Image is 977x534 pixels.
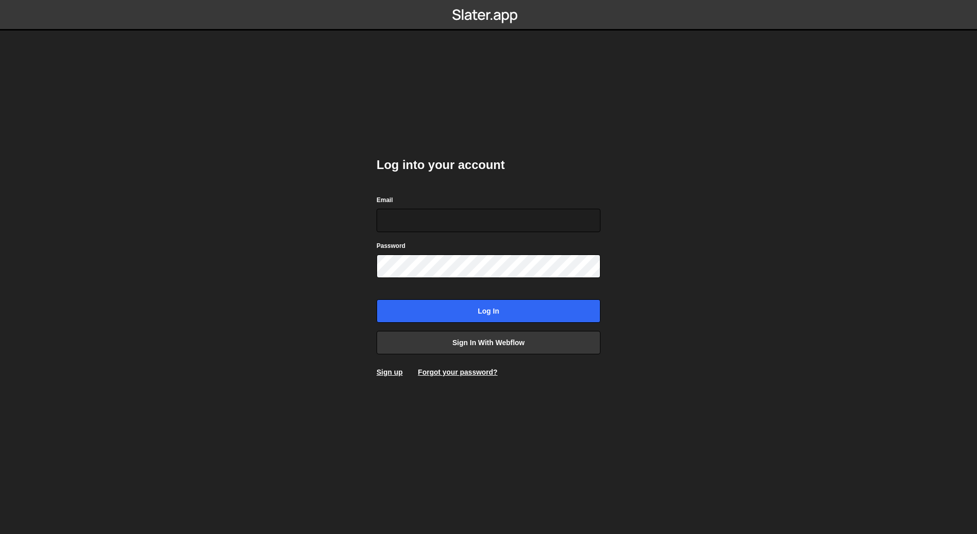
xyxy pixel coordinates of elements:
[418,368,497,376] a: Forgot your password?
[377,241,406,251] label: Password
[377,195,393,205] label: Email
[377,331,600,354] a: Sign in with Webflow
[377,157,600,173] h2: Log into your account
[377,299,600,323] input: Log in
[377,368,403,376] a: Sign up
